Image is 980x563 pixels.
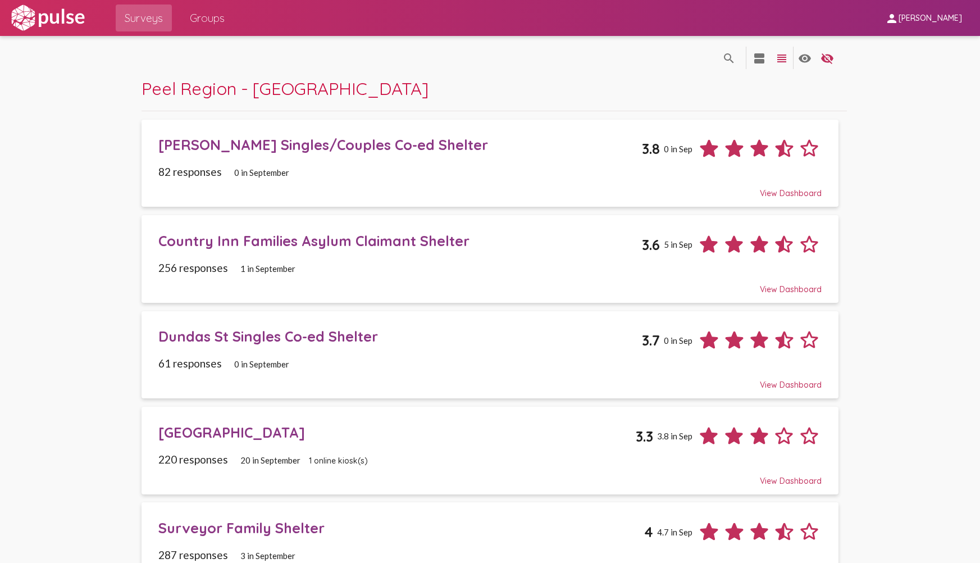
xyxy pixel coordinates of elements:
[885,12,899,25] mat-icon: person
[158,328,642,345] div: Dundas St Singles Co-ed Shelter
[644,523,653,541] span: 4
[234,359,289,369] span: 0 in September
[664,239,692,249] span: 5 in Sep
[158,261,228,274] span: 256 responses
[181,4,234,31] a: Groups
[158,519,644,537] div: Surveyor Family Shelter
[718,47,740,69] button: language
[234,167,289,178] span: 0 in September
[798,52,812,65] mat-icon: language
[636,428,653,445] span: 3.3
[664,335,692,346] span: 0 in Sep
[142,78,429,99] span: Peel Region - [GEOGRAPHIC_DATA]
[158,165,222,178] span: 82 responses
[158,424,636,441] div: [GEOGRAPHIC_DATA]
[642,140,660,157] span: 3.8
[158,178,822,198] div: View Dashboard
[158,370,822,390] div: View Dashboard
[9,4,86,32] img: white-logo.svg
[240,455,300,465] span: 20 in September
[642,236,660,253] span: 3.6
[158,232,642,249] div: Country Inn Families Asylum Claimant Shelter
[125,8,163,28] span: Surveys
[771,47,793,69] button: language
[158,453,228,466] span: 220 responses
[748,47,771,69] button: language
[142,215,838,303] a: Country Inn Families Asylum Claimant Shelter3.65 in Sep256 responses1 in SeptemberView Dashboard
[876,7,971,28] button: [PERSON_NAME]
[142,407,838,494] a: [GEOGRAPHIC_DATA]3.33.8 in Sep220 responses20 in September1 online kiosk(s)View Dashboard
[775,52,788,65] mat-icon: language
[190,8,225,28] span: Groups
[821,52,834,65] mat-icon: language
[240,264,295,274] span: 1 in September
[158,357,222,370] span: 61 responses
[158,274,822,294] div: View Dashboard
[142,311,838,399] a: Dundas St Singles Co-ed Shelter3.70 in Sep61 responses0 in SeptemberView Dashboard
[664,144,692,154] span: 0 in Sep
[899,13,962,24] span: [PERSON_NAME]
[116,4,172,31] a: Surveys
[158,136,642,153] div: [PERSON_NAME] Singles/Couples Co-ed Shelter
[657,527,692,537] span: 4.7 in Sep
[142,120,838,207] a: [PERSON_NAME] Singles/Couples Co-ed Shelter3.80 in Sep82 responses0 in SeptemberView Dashboard
[794,47,816,69] button: language
[722,52,736,65] mat-icon: language
[753,52,766,65] mat-icon: language
[642,332,660,349] span: 3.7
[158,466,822,486] div: View Dashboard
[657,431,692,441] span: 3.8 in Sep
[158,548,228,561] span: 287 responses
[816,47,838,69] button: language
[240,551,295,561] span: 3 in September
[309,456,368,466] span: 1 online kiosk(s)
